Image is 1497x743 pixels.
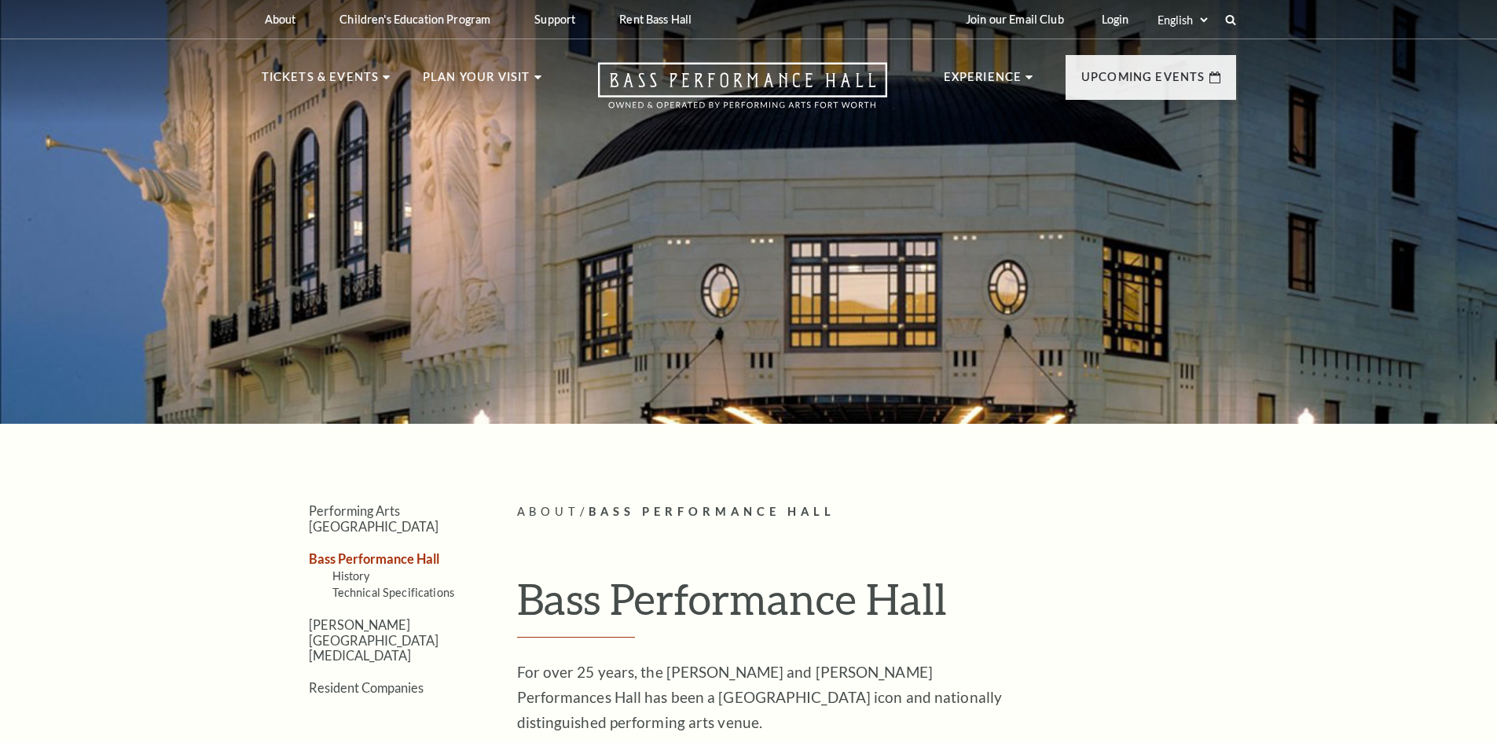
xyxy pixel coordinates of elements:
[265,13,296,26] p: About
[309,551,439,566] a: Bass Performance Hall
[1154,13,1210,28] select: Select:
[517,573,1236,638] h1: Bass Performance Hall
[309,617,438,663] a: [PERSON_NAME][GEOGRAPHIC_DATA][MEDICAL_DATA]
[517,660,1028,735] p: For over 25 years, the [PERSON_NAME] and [PERSON_NAME] Performances Hall has been a [GEOGRAPHIC_D...
[262,68,380,96] p: Tickets & Events
[309,680,424,695] a: Resident Companies
[339,13,490,26] p: Children's Education Program
[517,502,1236,522] p: /
[517,505,580,518] span: About
[332,586,454,599] a: Technical Specifications
[944,68,1022,96] p: Experience
[534,13,575,26] p: Support
[619,13,692,26] p: Rent Bass Hall
[309,503,438,533] a: Performing Arts [GEOGRAPHIC_DATA]
[589,505,836,518] span: Bass Performance Hall
[1081,68,1205,96] p: Upcoming Events
[423,68,530,96] p: Plan Your Visit
[332,569,370,583] a: History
